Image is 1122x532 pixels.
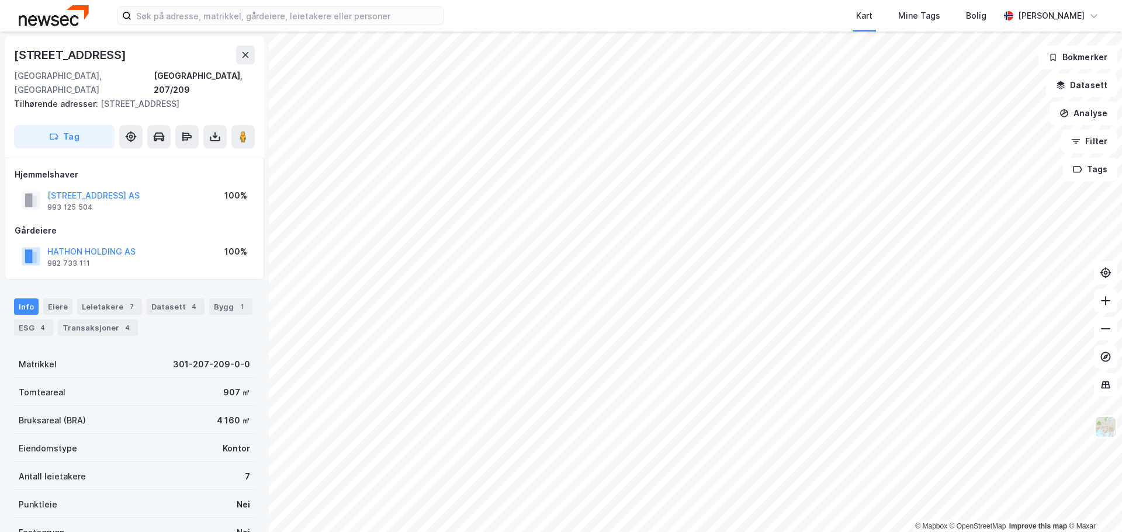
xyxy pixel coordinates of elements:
button: Analyse [1050,102,1117,125]
div: Info [14,298,39,315]
span: Tilhørende adresser: [14,99,101,109]
div: 100% [224,189,247,203]
a: Mapbox [915,522,947,530]
div: [STREET_ADDRESS] [14,46,129,64]
img: newsec-logo.f6e21ccffca1b3a03d2d.png [19,5,89,26]
div: Leietakere [77,298,142,315]
button: Datasett [1046,74,1117,97]
button: Filter [1061,130,1117,153]
a: Improve this map [1009,522,1067,530]
div: Hjemmelshaver [15,168,254,182]
button: Bokmerker [1038,46,1117,69]
div: 907 ㎡ [223,385,250,399]
div: 1 [236,301,248,312]
img: Z [1095,416,1117,438]
div: Bygg [209,298,252,315]
div: [PERSON_NAME] [1018,9,1085,23]
input: Søk på adresse, matrikkel, gårdeiere, leietakere eller personer [131,7,444,25]
div: 982 733 111 [47,259,90,268]
div: 301-207-209-0-0 [173,357,250,371]
div: Eiendomstype [19,441,77,455]
div: Bruksareal (BRA) [19,413,86,427]
div: 4 [188,301,200,312]
div: Mine Tags [898,9,940,23]
div: Punktleie [19,498,57,512]
div: [GEOGRAPHIC_DATA], 207/209 [154,69,255,97]
div: Bolig [966,9,986,23]
div: Transaksjoner [58,319,138,336]
button: Tag [14,125,115,148]
div: 4 [122,322,133,333]
button: Tags [1063,158,1117,181]
a: OpenStreetMap [950,522,1006,530]
div: 100% [224,245,247,259]
div: Kontor [223,441,250,455]
div: Kart [856,9,872,23]
div: 993 125 504 [47,203,93,212]
div: [STREET_ADDRESS] [14,97,245,111]
div: ESG [14,319,53,336]
div: Datasett [147,298,205,315]
div: Eiere [43,298,72,315]
div: Antall leietakere [19,470,86,484]
div: 4 [37,322,49,333]
div: Matrikkel [19,357,57,371]
div: [GEOGRAPHIC_DATA], [GEOGRAPHIC_DATA] [14,69,154,97]
div: 7 [245,470,250,484]
div: 7 [126,301,137,312]
div: 4 160 ㎡ [217,413,250,427]
div: Nei [237,498,250,512]
div: Tomteareal [19,385,65,399]
iframe: Chat Widget [1064,476,1122,532]
div: Gårdeiere [15,224,254,238]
